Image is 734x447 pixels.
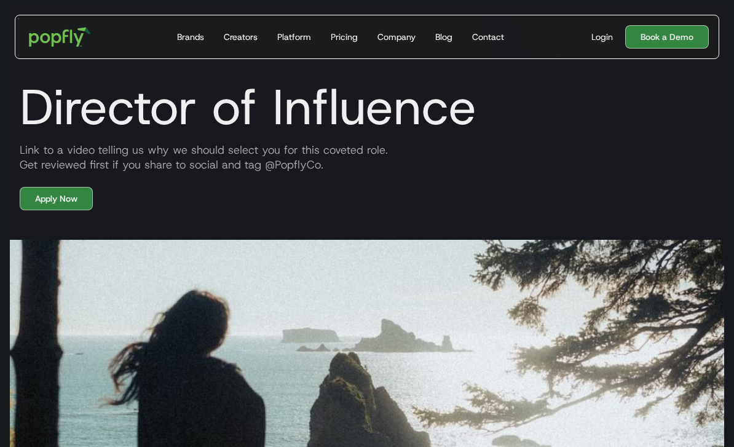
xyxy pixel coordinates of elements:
div: Login [591,31,613,43]
div: Creators [224,31,258,43]
a: Pricing [326,15,363,58]
a: Apply Now [20,187,93,210]
div: Link to a video telling us why we should select you for this coveted role. Get reviewed first if ... [10,143,724,172]
a: Login [586,31,618,43]
a: Book a Demo [625,25,709,49]
a: Platform [272,15,316,58]
div: Pricing [331,31,358,43]
div: Brands [177,31,204,43]
div: Contact [472,31,504,43]
a: Company [373,15,420,58]
a: home [20,18,100,55]
div: Company [377,31,416,43]
div: Platform [277,31,311,43]
a: Brands [172,15,209,58]
h1: Director of Influence [10,77,724,136]
a: Creators [219,15,262,58]
div: Blog [435,31,452,43]
a: Contact [467,15,509,58]
a: Blog [430,15,457,58]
